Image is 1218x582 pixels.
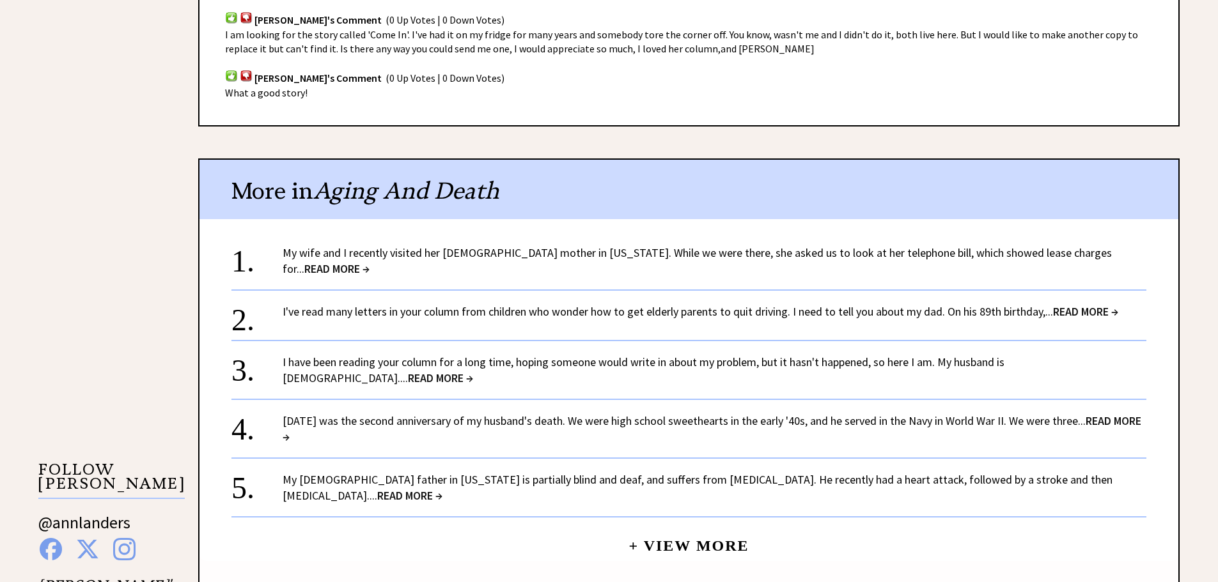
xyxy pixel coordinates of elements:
div: 5. [231,471,283,495]
div: 3. [231,354,283,378]
img: votup.png [225,70,238,82]
span: (0 Up Votes | 0 Down Votes) [386,13,504,26]
span: [PERSON_NAME]'s Comment [254,13,382,26]
div: 2. [231,303,283,327]
a: [DATE] was the second anniversary of my husband's death. We were high school sweethearts in the e... [283,413,1141,444]
img: facebook%20blue.png [40,538,62,560]
p: FOLLOW [PERSON_NAME] [38,463,185,499]
img: votdown.png [240,11,253,24]
span: (0 Up Votes | 0 Down Votes) [386,72,504,84]
span: What a good story! [225,86,308,99]
span: READ MORE → [304,261,370,276]
a: My wife and I recently visited her [DEMOGRAPHIC_DATA] mother in [US_STATE]. While we were there, ... [283,245,1112,276]
span: I am looking for the story called 'Come In'. I've had it on my fridge for many years and somebody... [225,28,1138,55]
div: More in [199,160,1178,219]
span: [PERSON_NAME]'s Comment [254,72,382,84]
a: I have been reading your column for a long time, hoping someone would write in about my problem, ... [283,355,1004,385]
div: 1. [231,245,283,268]
img: instagram%20blue.png [113,538,136,560]
a: + View More [629,526,749,554]
img: x%20blue.png [76,538,99,560]
a: I've read many letters in your column from children who wonder how to get elderly parents to quit... [283,304,1118,319]
span: READ MORE → [408,371,473,385]
span: READ MORE → [1053,304,1118,319]
span: READ MORE → [377,488,442,503]
a: My [DEMOGRAPHIC_DATA] father in [US_STATE] is partially blind and deaf, and suffers from [MEDICAL... [283,472,1113,503]
img: votdown.png [240,70,253,82]
div: 4. [231,413,283,436]
img: votup.png [225,11,238,24]
span: Aging And Death [313,176,499,205]
span: READ MORE → [283,413,1141,444]
a: @annlanders [38,512,130,546]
